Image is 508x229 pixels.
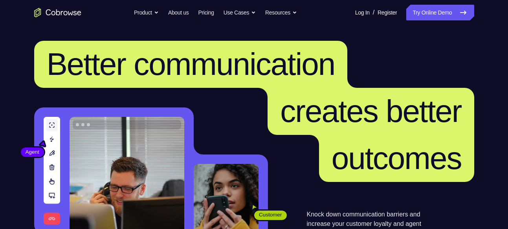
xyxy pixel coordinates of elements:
[47,47,335,82] span: Better communication
[355,5,370,20] a: Log In
[265,5,297,20] button: Resources
[406,5,474,20] a: Try Online Demo
[168,5,189,20] a: About us
[280,94,461,129] span: creates better
[373,8,374,17] span: /
[332,141,462,176] span: outcomes
[378,5,397,20] a: Register
[34,8,81,17] a: Go to the home page
[224,5,256,20] button: Use Cases
[134,5,159,20] button: Product
[198,5,214,20] a: Pricing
